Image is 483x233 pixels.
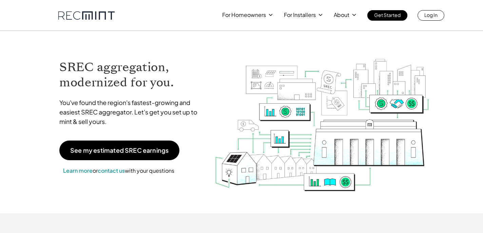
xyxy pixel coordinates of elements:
p: For Installers [284,10,316,20]
p: See my estimated SREC earnings [70,147,169,153]
p: or with your questions [59,166,178,175]
p: About [334,10,349,20]
p: You've found the region's fastest-growing and easiest SREC aggregator. Let's get you set up to mi... [59,98,204,126]
a: Learn more [63,167,93,174]
a: Log In [418,10,444,21]
p: Log In [424,10,438,20]
a: See my estimated SREC earnings [59,141,179,160]
h1: SREC aggregation, modernized for you. [59,60,204,90]
p: Get Started [374,10,401,20]
a: contact us [98,167,125,174]
p: For Homeowners [222,10,266,20]
img: RECmint value cycle [214,41,430,193]
a: Get Started [367,10,407,21]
